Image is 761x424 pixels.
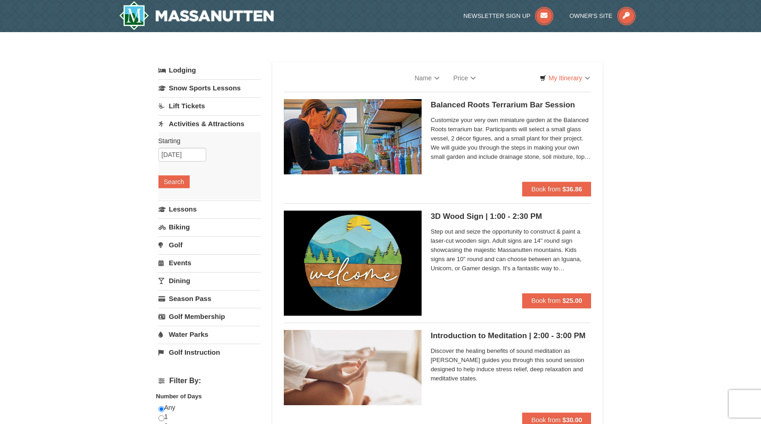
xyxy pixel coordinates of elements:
a: Golf Membership [158,308,261,325]
h5: 3D Wood Sign | 1:00 - 2:30 PM [431,212,592,221]
span: Step out and seize the opportunity to construct & paint a laser-cut wooden sign. Adult signs are ... [431,227,592,273]
strong: $36.86 [563,185,582,193]
img: 18871151-47-855d39d5.jpg [284,330,422,405]
a: Water Parks [158,326,261,343]
a: Golf Instruction [158,344,261,361]
a: Name [408,69,446,87]
a: Lift Tickets [158,97,261,114]
span: Customize your very own miniature garden at the Balanced Roots terrarium bar. Participants will s... [431,116,592,162]
a: Price [446,69,483,87]
label: Starting [158,136,254,145]
strong: Number of Days [156,393,202,400]
button: Search [158,175,190,188]
a: Lessons [158,201,261,218]
h5: Balanced Roots Terrarium Bar Session [431,100,592,110]
strong: $25.00 [563,297,582,304]
button: Book from $36.86 [522,182,592,196]
button: Book from $25.00 [522,293,592,308]
a: My Itinerary [534,71,596,85]
strong: $30.00 [563,416,582,424]
h4: Filter By: [158,377,261,385]
a: Newsletter Sign Up [463,12,553,19]
span: Book from [531,297,561,304]
img: 18871151-71-f4144550.png [284,211,422,316]
a: Golf [158,236,261,253]
span: Owner's Site [569,12,613,19]
a: Biking [158,218,261,235]
a: Activities & Attractions [158,115,261,132]
a: Events [158,254,261,271]
span: Book from [531,416,561,424]
img: 18871151-30-393e4332.jpg [284,99,422,174]
a: Massanutten Resort [119,1,274,30]
a: Snow Sports Lessons [158,79,261,96]
span: Newsletter Sign Up [463,12,530,19]
img: Massanutten Resort Logo [119,1,274,30]
a: Dining [158,272,261,289]
a: Lodging [158,62,261,78]
span: Discover the healing benefits of sound meditation as [PERSON_NAME] guides you through this sound ... [431,346,592,383]
span: Book from [531,185,561,193]
a: Season Pass [158,290,261,307]
a: Owner's Site [569,12,636,19]
h5: Introduction to Meditation | 2:00 - 3:00 PM [431,331,592,340]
